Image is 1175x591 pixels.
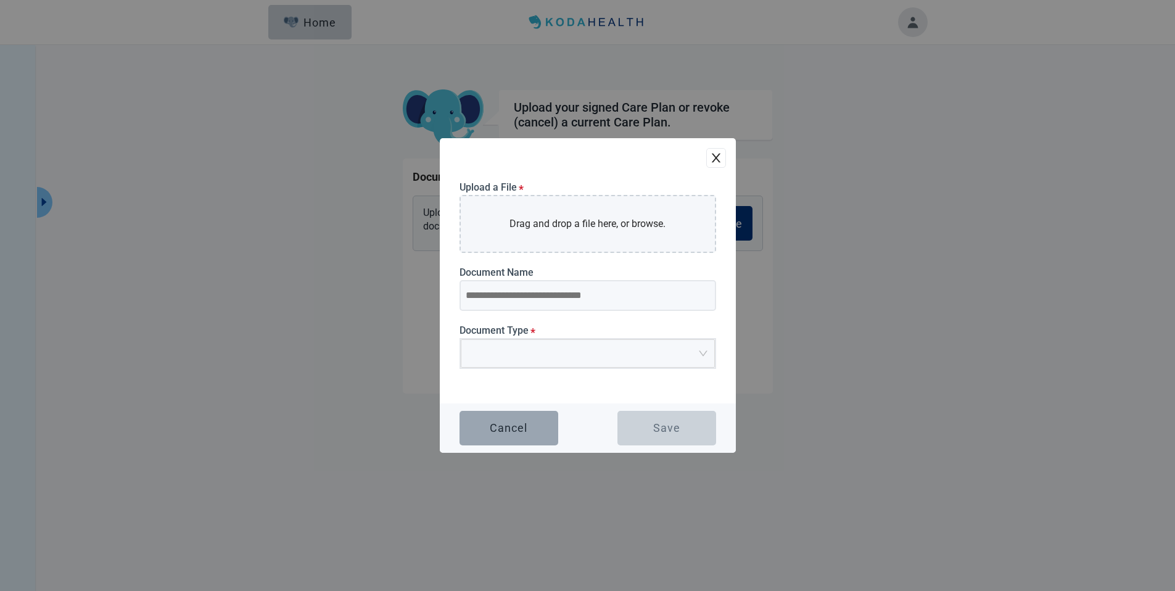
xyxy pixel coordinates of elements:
[710,152,722,164] span: close
[460,267,716,278] label: Document Name
[706,148,726,168] button: close
[617,411,716,445] button: Save
[460,324,716,336] label: Document Type
[490,422,527,434] div: Cancel
[460,195,716,252] div: Drag and drop a file here, or browse.
[509,216,666,231] p: Drag and drop a file here, or browse.
[460,181,716,193] label: Upload a File
[653,422,680,434] div: Save
[460,411,558,445] button: Cancel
